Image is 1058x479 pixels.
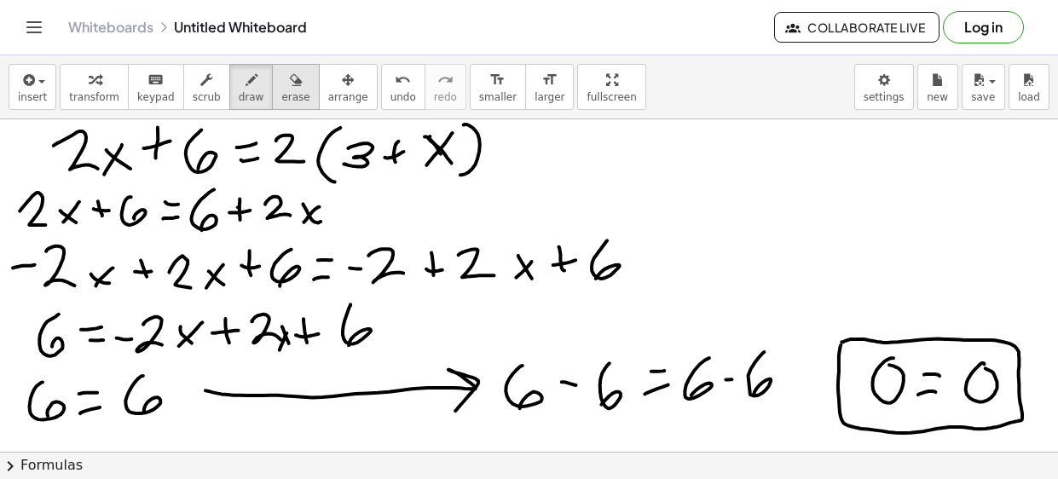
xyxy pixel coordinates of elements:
[962,64,1005,110] button: save
[971,91,995,103] span: save
[281,91,309,103] span: erase
[229,64,274,110] button: draw
[577,64,645,110] button: fullscreen
[272,64,319,110] button: erase
[864,91,905,103] span: settings
[1009,64,1049,110] button: load
[147,70,164,90] i: keyboard
[381,64,425,110] button: undoundo
[434,91,457,103] span: redo
[927,91,948,103] span: new
[193,91,221,103] span: scrub
[425,64,466,110] button: redoredo
[128,64,184,110] button: keyboardkeypad
[183,64,230,110] button: scrub
[18,91,47,103] span: insert
[1018,91,1040,103] span: load
[535,91,564,103] span: larger
[437,70,454,90] i: redo
[470,64,526,110] button: format_sizesmaller
[239,91,264,103] span: draw
[390,91,416,103] span: undo
[479,91,517,103] span: smaller
[854,64,914,110] button: settings
[789,20,925,35] span: Collaborate Live
[20,14,48,41] button: Toggle navigation
[943,11,1024,43] button: Log in
[137,91,175,103] span: keypad
[587,91,636,103] span: fullscreen
[319,64,378,110] button: arrange
[774,12,939,43] button: Collaborate Live
[917,64,958,110] button: new
[525,64,574,110] button: format_sizelarger
[328,91,368,103] span: arrange
[9,64,56,110] button: insert
[395,70,411,90] i: undo
[489,70,506,90] i: format_size
[68,19,153,36] a: Whiteboards
[69,91,119,103] span: transform
[541,70,558,90] i: format_size
[60,64,129,110] button: transform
